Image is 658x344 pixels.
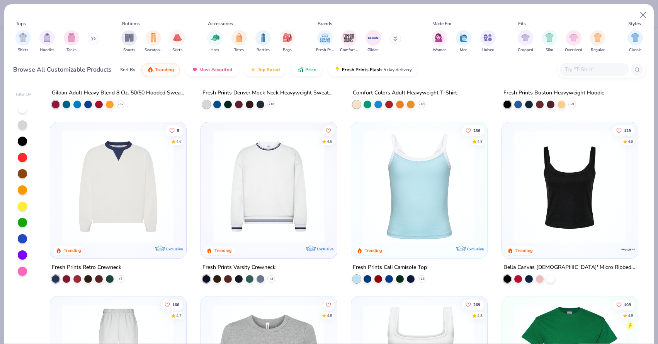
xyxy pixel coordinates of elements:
[366,30,381,53] div: filter for Gildan
[432,20,452,27] div: Made For
[67,33,76,42] img: Tanks Image
[353,88,457,98] div: Comfort Colors Adult Heavyweight T-Shirt
[456,30,471,53] div: filter for Men
[343,32,355,44] img: Comfort Colors Image
[234,47,244,53] span: Totes
[473,303,480,306] span: 269
[52,88,185,98] div: Gildan Adult Heavy Blend 8 Oz. 50/50 Hooded Sweatshirt
[58,130,178,243] img: 3abb6cdb-110e-4e18-92a0-dbcd4e53f056
[327,313,332,318] div: 4.8
[483,33,492,42] img: Unisex Image
[459,33,468,42] img: Men Image
[155,67,174,73] span: Trending
[13,65,112,74] div: Browse All Customizable Products
[280,30,295,53] div: filter for Bags
[629,47,641,53] span: Classic
[518,20,526,27] div: Fits
[176,139,182,144] div: 4.6
[207,30,223,53] button: filter button
[192,67,198,73] img: most_fav.gif
[202,88,335,98] div: Fresh Prints Denver Mock Neck Heavyweight Sweatshirt
[467,246,484,251] span: Exclusive
[419,102,425,106] span: + 60
[259,33,267,42] img: Bottles Image
[231,30,247,53] button: filter button
[257,47,270,53] span: Bottles
[172,47,182,53] span: Skirts
[15,30,31,53] div: filter for Shirts
[456,30,471,53] button: filter button
[624,303,631,306] span: 108
[367,47,379,53] span: Gildan
[546,47,553,53] span: Slim
[636,8,651,22] button: Close
[419,276,425,281] span: + 16
[612,299,635,310] button: Like
[121,30,137,53] div: filter for Shorts
[569,33,578,42] img: Oversized Image
[292,63,322,76] button: Price
[39,30,55,53] div: filter for Hoodies
[323,299,334,310] button: Like
[120,66,135,73] div: Sort By
[177,128,179,132] span: 5
[316,30,334,53] div: filter for Fresh Prints
[334,67,340,73] img: flash.gif
[366,30,381,53] button: filter button
[340,30,358,53] div: filter for Comfort Colors
[590,30,605,53] button: filter button
[283,47,292,53] span: Bags
[624,128,631,132] span: 129
[570,102,574,106] span: + 9
[244,63,286,76] button: Top Rated
[353,262,427,272] div: Fresh Prints Cali Camisole Top
[542,30,557,53] button: filter button
[172,303,179,306] span: 166
[521,33,530,42] img: Cropped Image
[628,20,641,27] div: Styles
[165,125,183,136] button: Like
[52,262,121,272] div: Fresh Prints Retro Crewneck
[565,30,582,53] div: filter for Oversized
[359,130,479,243] img: a25d9891-da96-49f3-a35e-76288174bf3a
[170,30,185,53] div: filter for Skirts
[123,47,135,53] span: Shorts
[305,67,316,73] span: Price
[280,30,295,53] button: filter button
[231,30,247,53] div: filter for Totes
[316,246,333,251] span: Exclusive
[328,63,418,76] button: Fresh Prints Flash5 day delivery
[18,47,28,53] span: Shirts
[518,30,533,53] button: filter button
[119,276,122,281] span: + 5
[268,102,274,106] span: + 10
[340,47,358,53] span: Comfort Colors
[121,30,137,53] button: filter button
[141,63,180,76] button: Trending
[612,125,635,136] button: Like
[64,30,79,53] div: filter for Tanks
[473,128,480,132] span: 236
[327,139,332,144] div: 4.6
[462,125,484,136] button: Like
[518,30,533,53] div: filter for Cropped
[503,88,604,98] div: Fresh Prints Boston Heavyweight Hoodie
[367,32,379,44] img: Gildan Image
[435,33,444,42] img: Women Image
[628,139,633,144] div: 4.9
[145,47,162,53] span: Sweatpants
[235,33,243,42] img: Totes Image
[125,33,134,42] img: Shorts Image
[323,125,334,136] button: Like
[211,47,219,53] span: Hats
[510,130,630,243] img: 8af284bf-0d00-45ea-9003-ce4b9a3194ad
[269,276,273,281] span: + 3
[480,30,496,53] div: filter for Unisex
[122,20,140,27] div: Bottoms
[318,20,332,27] div: Brands
[16,20,26,27] div: Tops
[66,47,77,53] span: Tanks
[631,33,640,42] img: Classic Image
[16,92,31,98] div: Filter By
[207,30,223,53] div: filter for Hats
